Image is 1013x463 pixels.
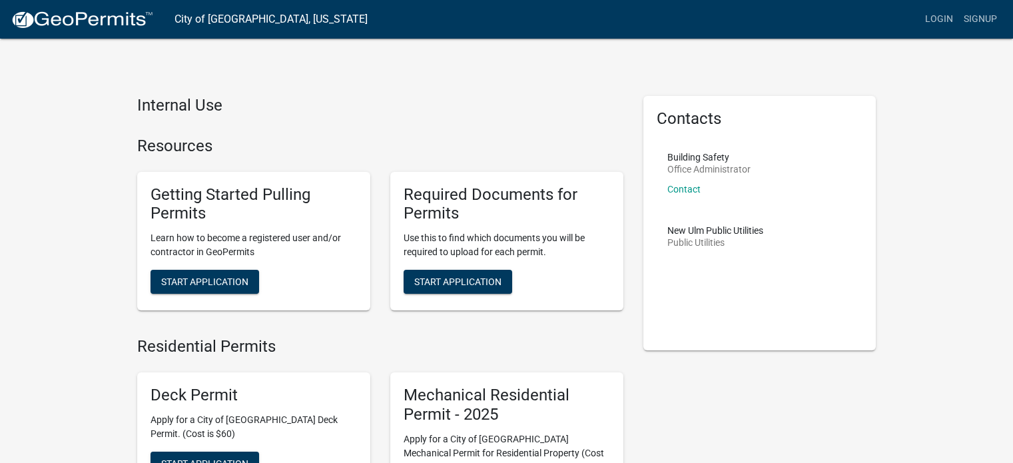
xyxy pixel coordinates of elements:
[404,270,512,294] button: Start Application
[404,386,610,424] h5: Mechanical Residential Permit - 2025
[667,165,751,174] p: Office Administrator
[404,185,610,224] h5: Required Documents for Permits
[404,231,610,259] p: Use this to find which documents you will be required to upload for each permit.
[151,231,357,259] p: Learn how to become a registered user and/or contractor in GeoPermits
[958,7,1002,32] a: Signup
[667,153,751,162] p: Building Safety
[667,238,763,247] p: Public Utilities
[137,137,623,156] h4: Resources
[657,109,863,129] h5: Contacts
[667,184,701,195] a: Contact
[920,7,958,32] a: Login
[151,386,357,405] h5: Deck Permit
[414,276,502,287] span: Start Application
[137,96,623,115] h4: Internal Use
[161,276,248,287] span: Start Application
[667,226,763,235] p: New Ulm Public Utilities
[174,8,368,31] a: City of [GEOGRAPHIC_DATA], [US_STATE]
[137,337,623,356] h4: Residential Permits
[151,185,357,224] h5: Getting Started Pulling Permits
[151,413,357,441] p: Apply for a City of [GEOGRAPHIC_DATA] Deck Permit. (Cost is $60)
[151,270,259,294] button: Start Application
